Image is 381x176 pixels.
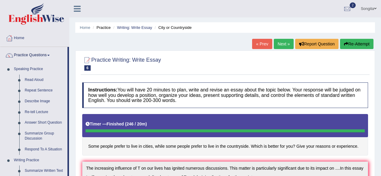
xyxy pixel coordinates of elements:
[11,155,67,166] a: Writing Practice
[117,25,152,30] a: Writing: Write Essay
[22,117,67,128] a: Answer Short Question
[0,47,67,62] a: Practice Questions
[22,85,67,96] a: Repeat Sentence
[0,30,69,45] a: Home
[80,25,90,30] a: Home
[126,122,145,126] b: 246 / 20m
[91,25,111,30] li: Practice
[107,122,124,126] b: Finished
[274,39,294,49] a: Next »
[22,107,67,118] a: Re-tell Lecture
[84,65,91,71] span: 6
[340,39,373,49] button: Re-Attempt
[82,56,161,71] h2: Practice Writing: Write Essay
[22,75,67,85] a: Read Aloud
[22,128,67,144] a: Summarize Group Discussion
[22,144,67,155] a: Respond To A Situation
[153,25,192,30] li: City or Countryside
[82,82,368,108] h4: You will have 20 minutes to plan, write and revise an essay about the topic below. Your response ...
[145,122,147,126] b: )
[86,122,147,126] h5: Timer —
[252,39,272,49] a: « Prev
[350,2,356,8] span: 2
[295,39,339,49] button: Report Question
[88,87,117,92] b: Instructions:
[22,96,67,107] a: Describe Image
[11,64,67,75] a: Speaking Practice
[125,122,126,126] b: (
